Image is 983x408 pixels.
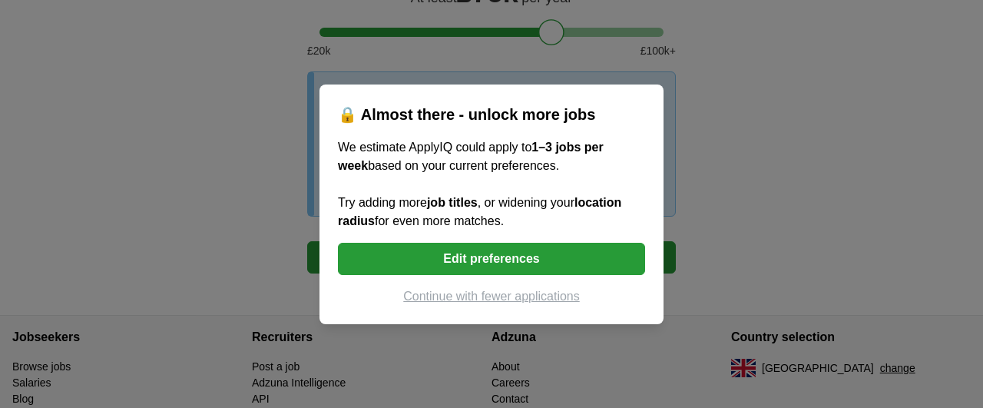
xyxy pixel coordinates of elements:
[338,141,604,172] b: 1–3 jobs per week
[338,141,621,227] span: We estimate ApplyIQ could apply to based on your current preferences. Try adding more , or wideni...
[338,243,645,275] button: Edit preferences
[427,196,478,209] b: job titles
[338,287,645,306] button: Continue with fewer applications
[338,196,621,227] b: location radius
[338,106,595,123] span: 🔒 Almost there - unlock more jobs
